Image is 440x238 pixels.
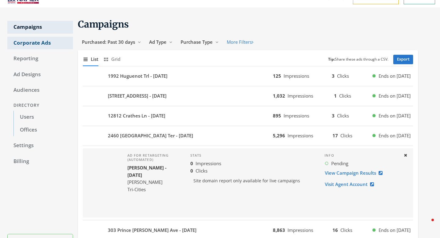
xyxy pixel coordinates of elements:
[83,109,413,123] button: 12812 Crathes Ln - [DATE]895Impressions3ClicksEnds on [DATE]
[13,124,73,136] a: Offices
[7,84,73,97] a: Audiences
[190,168,193,174] b: 0
[7,52,73,65] a: Reporting
[78,18,129,30] span: Campaigns
[111,56,120,63] span: Grid
[83,53,98,66] button: List
[273,113,281,119] b: 895
[127,179,181,186] div: [PERSON_NAME]
[145,36,177,48] button: Ad Type
[332,73,335,79] b: 3
[288,227,313,233] span: Impressions
[288,93,313,99] span: Impressions
[324,167,387,179] a: View Campaign Results
[82,39,135,45] span: Purchased: Past 30 days
[78,36,145,48] button: Purchased: Past 30 days
[284,73,309,79] span: Impressions
[83,128,413,143] button: 2460 [GEOGRAPHIC_DATA] Ter - [DATE]5,296Impressions17ClicksEnds on [DATE]
[83,223,413,237] button: 303 Prince [PERSON_NAME] Ave - [DATE]8,863Impressions16ClicksEnds on [DATE]
[334,93,337,99] b: 1
[108,132,193,139] b: 2460 [GEOGRAPHIC_DATA] Ter - [DATE]
[108,112,165,119] b: 12812 Crathes Ln - [DATE]
[7,155,73,168] a: Billing
[337,73,349,79] span: Clicks
[379,227,411,234] span: Ends on [DATE]
[83,69,413,84] button: 1992 Huguenot Trl - [DATE]125Impressions3ClicksEnds on [DATE]
[91,56,98,63] span: List
[7,37,73,50] a: Corporate Ads
[284,113,309,119] span: Impressions
[190,174,315,187] p: Site domain report only available for live campaigns
[324,179,378,190] a: Visit Agent Account
[127,153,181,162] h4: Ad for retargeting (automated)
[340,227,352,233] span: Clicks
[324,153,398,158] h4: Info
[331,160,348,167] span: Pending
[379,132,411,139] span: Ends on [DATE]
[328,57,388,62] small: Share these ads through a CSV.
[379,112,411,119] span: Ends on [DATE]
[108,92,167,99] b: [STREET_ADDRESS] - [DATE]
[393,55,413,64] a: Export
[332,132,338,139] b: 17
[103,53,120,66] button: Grid
[273,227,285,233] b: 8,863
[379,92,411,99] span: Ends on [DATE]
[340,132,352,139] span: Clicks
[7,68,73,81] a: Ad Designs
[379,73,411,80] span: Ends on [DATE]
[419,217,434,232] iframe: Intercom live chat
[7,100,73,111] div: Directory
[190,153,315,158] h4: Stats
[7,139,73,152] a: Settings
[13,111,73,124] a: Users
[108,227,196,234] b: 303 Prince [PERSON_NAME] Ave - [DATE]
[108,73,167,80] b: 1992 Huguenot Trl - [DATE]
[177,36,223,48] button: Purchase Type
[337,113,349,119] span: Clicks
[181,39,213,45] span: Purchase Type
[7,21,73,34] a: Campaigns
[288,132,313,139] span: Impressions
[149,39,167,45] span: Ad Type
[328,57,335,62] b: Tip:
[127,165,167,178] b: [PERSON_NAME] - [DATE]
[339,93,351,99] span: Clicks
[273,132,285,139] b: 5,296
[332,227,338,233] b: 16
[190,160,193,166] b: 0
[332,113,335,119] b: 3
[83,89,413,103] button: [STREET_ADDRESS] - [DATE]1,032Impressions1ClicksEnds on [DATE]
[127,186,181,193] div: Tri-Cities
[196,160,221,166] span: Impressions
[273,93,285,99] b: 1,032
[273,73,281,79] b: 125
[196,168,207,174] span: Clicks
[223,36,257,48] button: More Filters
